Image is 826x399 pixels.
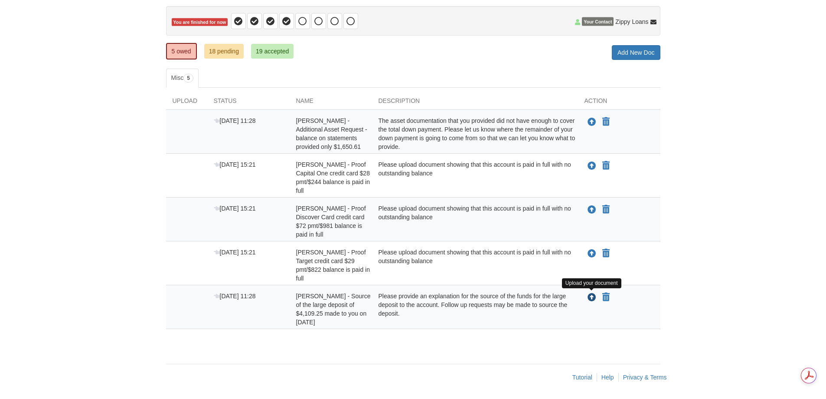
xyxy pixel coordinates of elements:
[372,160,578,195] div: Please upload document showing that this account is paid in full with no outstanding balance
[582,17,614,26] span: Your Contact
[612,45,660,60] a: Add New Doc
[166,69,199,88] a: Misc
[587,116,597,128] button: Upload Heather Fowler - Additional Asset Request - balance on statements provided only $1,650.61
[372,116,578,151] div: The asset documentation that you provided did not have enough to cover the total down payment. Pl...
[601,248,611,259] button: Declare Heather Fowler - Proof Target credit card $29 pmt/$822 balance is paid in full not applic...
[296,161,370,194] span: [PERSON_NAME] - Proof Capital One credit card $28 pmt/$244 balance is paid in full
[601,117,611,127] button: Declare Heather Fowler - Additional Asset Request - balance on statements provided only $1,650.61...
[296,249,370,282] span: [PERSON_NAME] - Proof Target credit card $29 pmt/$822 balance is paid in full
[251,44,294,59] a: 19 accepted
[204,44,244,59] a: 18 pending
[562,278,621,288] div: Upload your document
[601,161,611,171] button: Declare Heather Fowler - Proof Capital One credit card $28 pmt/$244 balance is paid in full not a...
[172,18,228,26] span: You are finished for now
[372,204,578,239] div: Please upload document showing that this account is paid in full with no outstanding balance
[296,293,371,326] span: [PERSON_NAME] - Source of the large deposit of $4,109.25 made to you on [DATE]
[166,96,207,109] div: Upload
[296,205,366,238] span: [PERSON_NAME] - Proof Discover Card credit card $72 pmt/$981 balance is paid in full
[587,248,597,259] button: Upload Heather Fowler - Proof Target credit card $29 pmt/$822 balance is paid in full
[587,160,597,171] button: Upload Heather Fowler - Proof Capital One credit card $28 pmt/$244 balance is paid in full
[601,374,614,381] a: Help
[166,43,197,59] a: 5 owed
[214,249,256,256] span: [DATE] 15:21
[372,292,578,326] div: Please provide an explanation for the source of the funds for the large deposit to the account. F...
[601,292,611,303] button: Declare Heather Fowler - Source of the large deposit of $4,109.25 made to you on 6/27/25 not appl...
[214,161,256,168] span: [DATE] 15:21
[214,293,256,300] span: [DATE] 11:28
[572,374,592,381] a: Tutorial
[296,117,367,150] span: [PERSON_NAME] - Additional Asset Request - balance on statements provided only $1,650.61
[214,205,256,212] span: [DATE] 15:21
[207,96,290,109] div: Status
[615,17,648,26] span: Zippy Loans
[623,374,667,381] a: Privacy & Terms
[587,204,597,215] button: Upload Heather Fowler - Proof Discover Card credit card $72 pmt/$981 balance is paid in full
[601,204,611,215] button: Declare Heather Fowler - Proof Discover Card credit card $72 pmt/$981 balance is paid in full not...
[372,248,578,283] div: Please upload document showing that this account is paid in full with no outstanding balance
[587,292,597,303] button: Upload Heather Fowler - Source of the large deposit of $4,109.25 made to you on 6/27/25
[290,96,372,109] div: Name
[578,96,660,109] div: Action
[372,96,578,109] div: Description
[214,117,256,124] span: [DATE] 11:28
[183,74,193,82] span: 5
